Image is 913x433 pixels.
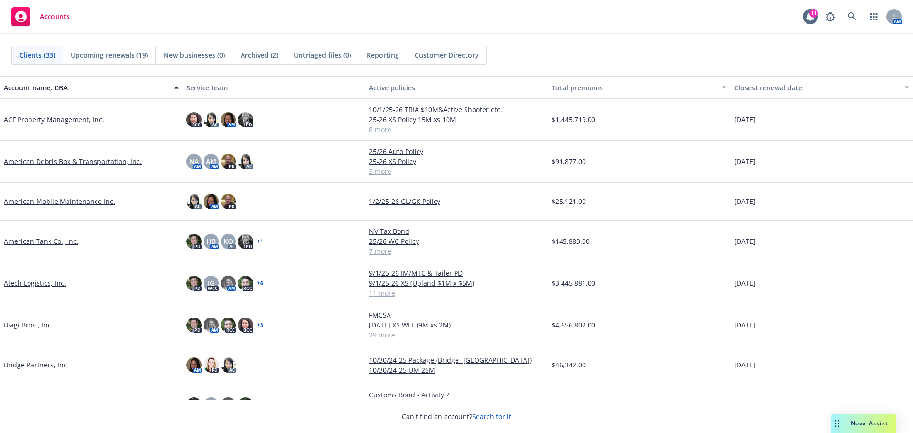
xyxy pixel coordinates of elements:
[864,7,884,26] a: Switch app
[204,357,219,373] img: photo
[183,76,365,99] button: Service team
[369,355,544,365] a: 10/30/24-25 Package (Bridge -[GEOGRAPHIC_DATA])
[734,320,756,330] span: [DATE]
[186,83,361,93] div: Service team
[257,239,263,244] a: + 1
[552,278,595,288] span: $3,445,881.00
[186,318,202,333] img: photo
[4,278,66,288] a: Atech Logistics, Inc.
[221,154,236,169] img: photo
[238,112,253,127] img: photo
[734,196,756,206] span: [DATE]
[734,236,756,246] span: [DATE]
[369,146,544,156] a: 25/26 Auto Policy
[552,196,586,206] span: $25,121.00
[734,278,756,288] span: [DATE]
[238,154,253,169] img: photo
[369,226,544,236] a: NV Tax Bond
[369,236,544,246] a: 25/26 WC Policy
[4,360,69,370] a: Bridge Partners, Inc.
[221,276,236,291] img: photo
[369,125,544,135] a: 8 more
[4,196,115,206] a: American Mobile Maintenance Inc.
[734,156,756,166] span: [DATE]
[4,320,53,330] a: Biagi Bros., Inc.
[294,50,351,60] span: Untriaged files (0)
[369,83,544,93] div: Active policies
[223,236,233,246] span: KO
[257,322,263,328] a: + 5
[369,288,544,298] a: 11 more
[4,236,78,246] a: American Tank Co., Inc.
[221,397,236,413] img: photo
[238,234,253,249] img: photo
[402,412,511,422] span: Can't find an account?
[734,115,756,125] span: [DATE]
[208,278,214,288] span: JG
[4,83,168,93] div: Account name, DBA
[186,357,202,373] img: photo
[843,7,862,26] a: Search
[204,112,219,127] img: photo
[369,115,544,125] a: 25-26 XS Policy 15M xs 10M
[186,112,202,127] img: photo
[221,357,236,373] img: photo
[369,268,544,278] a: 9/1/25-26 IM/MTC & Tailer PD
[186,234,202,249] img: photo
[472,412,511,421] a: Search for it
[548,76,730,99] button: Total premiums
[8,3,74,30] a: Accounts
[367,50,399,60] span: Reporting
[734,360,756,370] span: [DATE]
[238,318,253,333] img: photo
[369,390,544,400] a: Customs Bond - Activity 2
[369,156,544,166] a: 25-26 XS Policy
[221,318,236,333] img: photo
[4,156,142,166] a: American Debris Box & Transportation, Inc.
[204,318,219,333] img: photo
[369,320,544,330] a: [DATE] XS WLL (9M xs 2M)
[415,50,479,60] span: Customer Directory
[164,50,225,60] span: New businesses (0)
[186,397,202,413] img: photo
[238,397,253,413] img: photo
[19,50,55,60] span: Clients (33)
[369,196,544,206] a: 1/2/25-26 GL/GK Policy
[552,360,586,370] span: $46,342.00
[369,330,544,340] a: 29 more
[369,310,544,320] a: FMCSA
[552,320,595,330] span: $4,656,802.00
[4,115,104,125] a: ACF Property Management, Inc.
[369,246,544,256] a: 7 more
[189,156,199,166] span: NA
[552,115,595,125] span: $1,445,719.00
[40,13,70,20] span: Accounts
[186,276,202,291] img: photo
[552,83,716,93] div: Total premiums
[369,365,544,375] a: 10/30/24-25 UM 25M
[369,166,544,176] a: 3 more
[369,105,544,115] a: 10/1/25-26 TRIA $10M&Active Shooter etc.
[204,194,219,209] img: photo
[221,194,236,209] img: photo
[809,9,818,18] div: 11
[257,280,263,286] a: + 6
[71,50,148,60] span: Upcoming renewals (19)
[238,276,253,291] img: photo
[365,76,548,99] button: Active policies
[369,278,544,288] a: 9/1/25-26 XS (Upland $1M x $5M)
[206,236,216,246] span: HB
[241,50,278,60] span: Archived (2)
[821,7,840,26] a: Report a Bug
[730,76,913,99] button: Closest renewal date
[831,414,896,433] button: Nova Assist
[831,414,843,433] div: Drag to move
[734,83,899,93] div: Closest renewal date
